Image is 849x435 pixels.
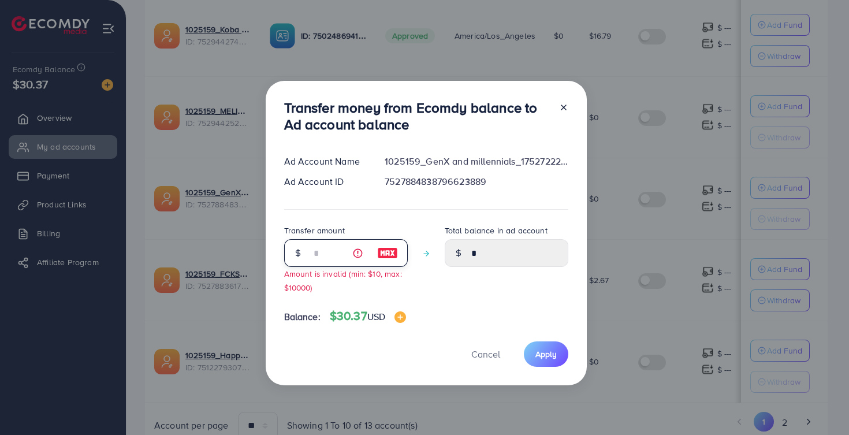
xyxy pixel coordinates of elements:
[375,155,577,168] div: 1025159_GenX and millennials_1752722279617
[535,348,557,360] span: Apply
[394,311,406,323] img: image
[275,175,376,188] div: Ad Account ID
[471,348,500,360] span: Cancel
[377,246,398,260] img: image
[275,155,376,168] div: Ad Account Name
[284,99,550,133] h3: Transfer money from Ecomdy balance to Ad account balance
[800,383,840,426] iframe: Chat
[524,341,568,366] button: Apply
[284,310,321,324] span: Balance:
[367,310,385,323] span: USD
[330,309,406,324] h4: $30.37
[284,225,345,236] label: Transfer amount
[375,175,577,188] div: 7527884838796623889
[457,341,515,366] button: Cancel
[445,225,548,236] label: Total balance in ad account
[284,268,402,292] small: Amount is invalid (min: $10, max: $10000)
